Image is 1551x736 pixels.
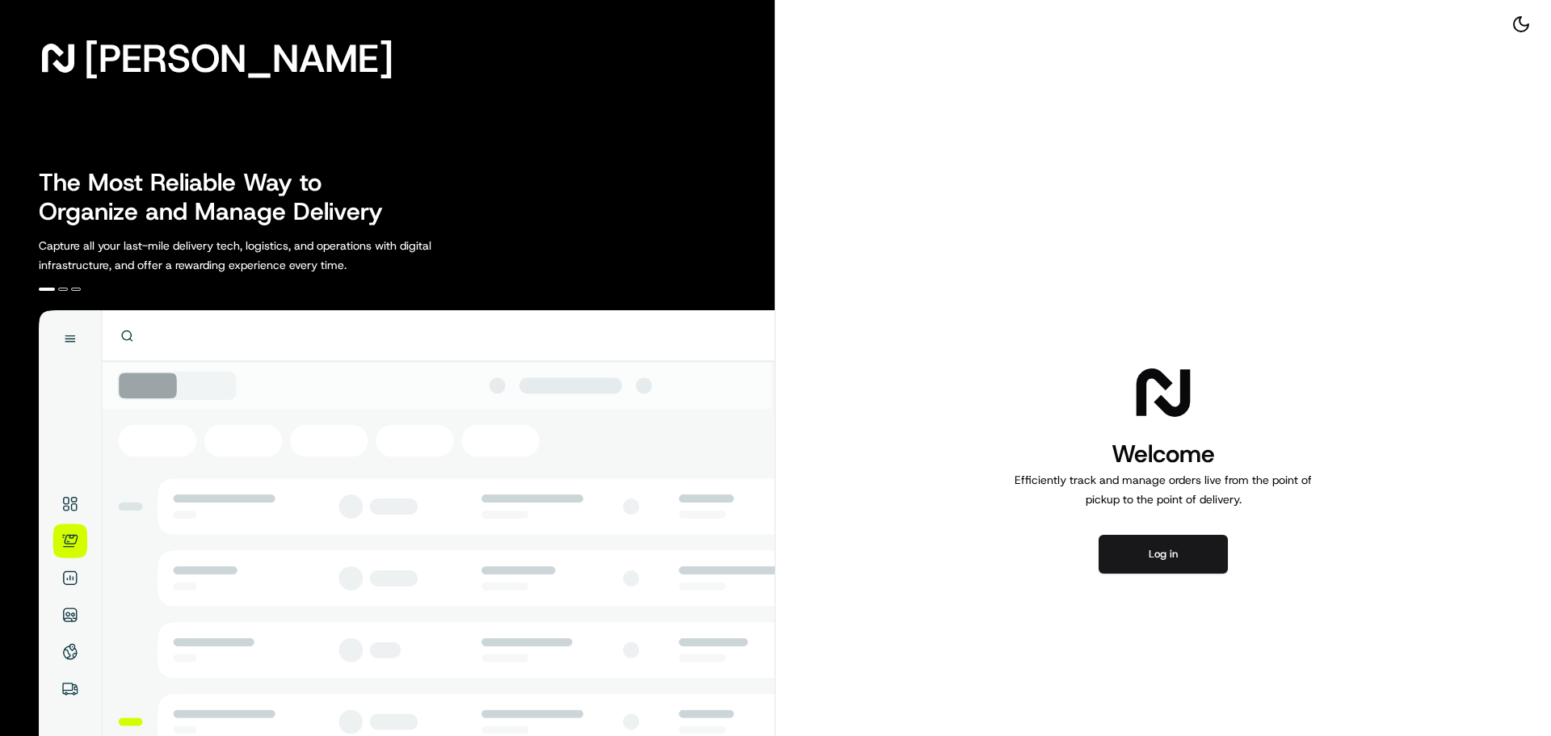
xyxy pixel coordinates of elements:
[39,236,504,275] p: Capture all your last-mile delivery tech, logistics, and operations with digital infrastructure, ...
[39,168,401,226] h2: The Most Reliable Way to Organize and Manage Delivery
[1099,535,1228,574] button: Log in
[1008,438,1318,470] h1: Welcome
[1008,470,1318,509] p: Efficiently track and manage orders live from the point of pickup to the point of delivery.
[84,42,393,74] span: [PERSON_NAME]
